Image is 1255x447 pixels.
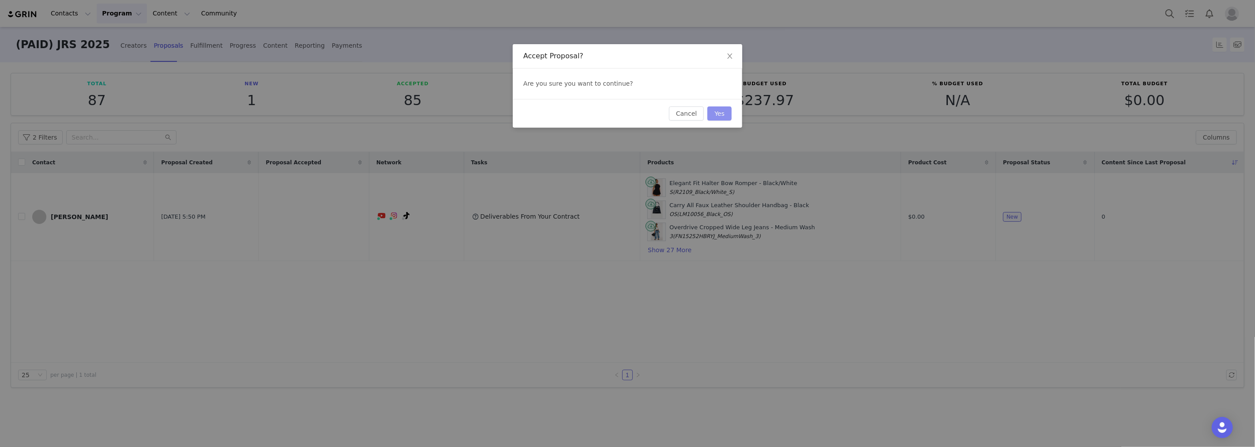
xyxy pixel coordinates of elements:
div: Are you sure you want to continue? [513,68,742,99]
div: Accept Proposal? [523,51,732,61]
button: Cancel [669,106,704,121]
div: Open Intercom Messenger [1212,417,1233,438]
i: icon: close [726,53,733,60]
button: Close [718,44,742,69]
button: Yes [707,106,732,121]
